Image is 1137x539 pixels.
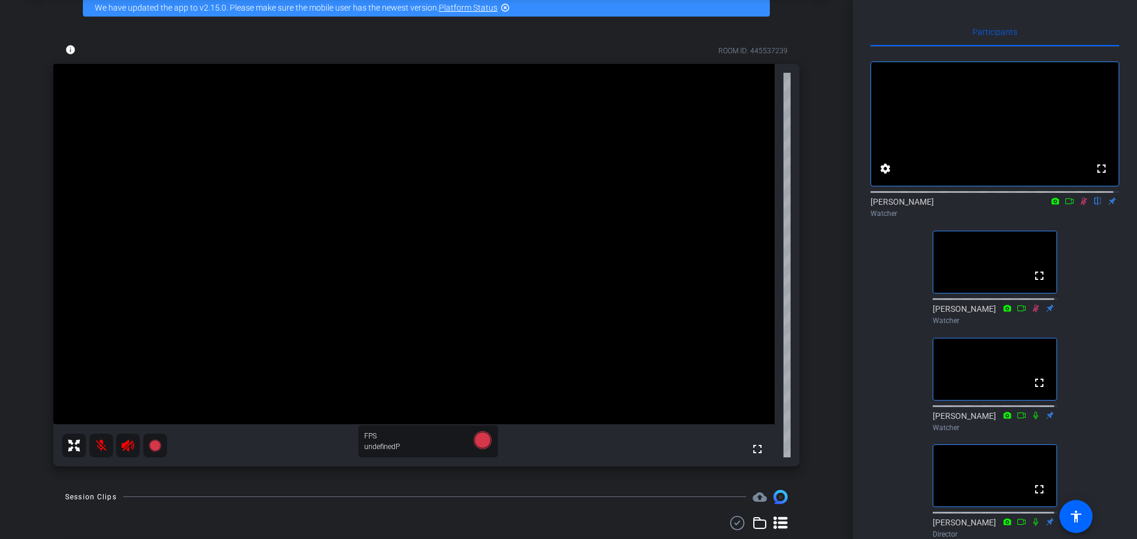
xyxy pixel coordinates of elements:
mat-icon: fullscreen [750,442,765,456]
mat-icon: accessibility [1069,509,1083,524]
img: Session clips [773,490,788,504]
div: [PERSON_NAME] [933,410,1057,433]
mat-icon: fullscreen [1032,482,1046,496]
div: Watcher [933,315,1057,326]
div: [PERSON_NAME] [933,303,1057,326]
mat-icon: settings [878,162,892,176]
div: undefinedP [364,442,394,451]
mat-icon: flip [1091,195,1105,206]
span: Participants [972,28,1017,36]
mat-icon: highlight_off [500,3,510,12]
mat-icon: info [65,44,76,55]
span: Destinations for your clips [753,490,767,504]
mat-icon: fullscreen [1094,162,1109,176]
div: Watcher [871,208,1119,219]
div: [PERSON_NAME] [871,196,1119,219]
div: ROOM ID: 445537239 [718,46,788,56]
div: Watcher [933,422,1057,433]
span: FPS [364,432,377,440]
mat-icon: fullscreen [1032,269,1046,283]
div: Session Clips [65,491,117,503]
mat-icon: fullscreen [1032,376,1046,390]
mat-icon: cloud_upload [753,490,767,504]
a: Platform Status [439,3,497,12]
